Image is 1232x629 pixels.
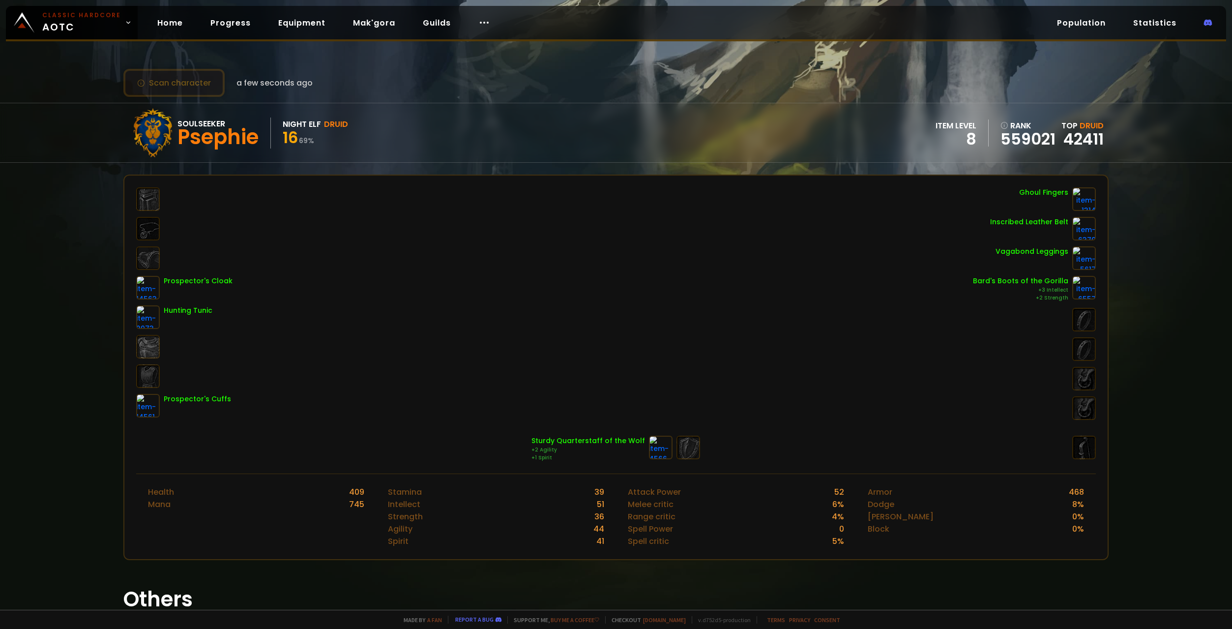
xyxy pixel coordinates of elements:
[832,498,844,510] div: 6 %
[388,523,412,535] div: Agility
[148,498,171,510] div: Mana
[973,294,1068,302] div: +2 Strength
[767,616,785,624] a: Terms
[123,584,1109,615] h1: Others
[148,486,174,498] div: Health
[388,486,422,498] div: Stamina
[136,394,160,418] img: item-14561
[1049,13,1114,33] a: Population
[299,136,314,146] small: 69 %
[597,498,604,510] div: 51
[136,305,160,329] img: item-2973
[283,118,321,130] div: Night Elf
[427,616,442,624] a: a fan
[177,130,259,145] div: Psephie
[164,276,233,286] div: Prospector's Cloak
[1072,498,1084,510] div: 8 %
[814,616,840,624] a: Consent
[839,523,844,535] div: 0
[177,118,259,130] div: Soulseeker
[531,446,645,454] div: +2 Agility
[1063,128,1104,150] a: 42411
[593,523,604,535] div: 44
[42,11,121,34] span: AOTC
[1072,187,1096,211] img: item-1314
[388,535,409,547] div: Spirit
[270,13,333,33] a: Equipment
[1125,13,1184,33] a: Statistics
[868,486,892,498] div: Armor
[1072,510,1084,523] div: 0 %
[136,276,160,300] img: item-14563
[936,132,976,147] div: 8
[868,510,934,523] div: [PERSON_NAME]
[594,486,604,498] div: 39
[643,616,686,624] a: [DOMAIN_NAME]
[596,535,604,547] div: 41
[1000,120,1056,132] div: rank
[868,498,894,510] div: Dodge
[1061,120,1104,132] div: Top
[628,486,681,498] div: Attack Power
[628,510,675,523] div: Range critic
[628,498,674,510] div: Melee critic
[6,6,138,39] a: Classic HardcoreAOTC
[1019,187,1068,198] div: Ghoul Fingers
[649,436,673,459] img: item-4566
[832,510,844,523] div: 4 %
[1069,486,1084,498] div: 468
[936,120,976,132] div: item level
[594,510,604,523] div: 36
[42,11,121,20] small: Classic Hardcore
[834,486,844,498] div: 52
[388,498,420,510] div: Intellect
[789,616,810,624] a: Privacy
[415,13,459,33] a: Guilds
[973,276,1068,286] div: Bard's Boots of the Gorilla
[1080,120,1104,131] span: Druid
[990,217,1068,227] div: Inscribed Leather Belt
[164,305,212,316] div: Hunting Tunic
[455,616,494,623] a: Report a bug
[345,13,403,33] a: Mak'gora
[692,616,751,624] span: v. d752d5 - production
[832,535,844,547] div: 5 %
[551,616,599,624] a: Buy me a coffee
[1072,523,1084,535] div: 0 %
[507,616,599,624] span: Support me,
[236,77,313,89] span: a few seconds ago
[203,13,259,33] a: Progress
[973,286,1068,294] div: +3 Intellect
[324,118,348,130] div: Druid
[1072,217,1096,240] img: item-6379
[996,246,1068,257] div: Vagabond Leggings
[1000,132,1056,147] a: 559021
[349,498,364,510] div: 745
[388,510,423,523] div: Strength
[149,13,191,33] a: Home
[531,454,645,462] div: +1 Spirit
[868,523,889,535] div: Block
[349,486,364,498] div: 409
[628,523,673,535] div: Spell Power
[605,616,686,624] span: Checkout
[1072,276,1096,300] img: item-6557
[164,394,231,404] div: Prospector's Cuffs
[123,69,225,97] button: Scan character
[398,616,442,624] span: Made by
[283,126,298,149] span: 16
[628,535,669,547] div: Spell critic
[1072,246,1096,270] img: item-5617
[531,436,645,446] div: Sturdy Quarterstaff of the Wolf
